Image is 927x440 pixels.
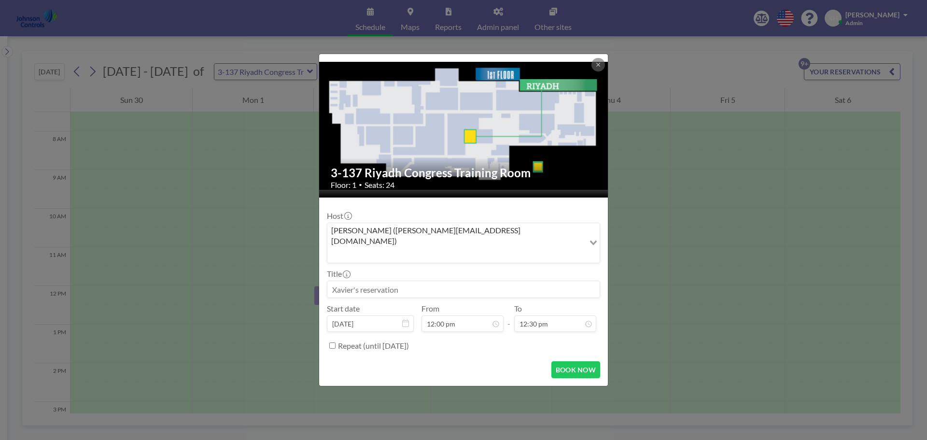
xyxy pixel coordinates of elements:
label: Repeat (until [DATE]) [338,341,409,351]
span: - [507,307,510,328]
label: Start date [327,304,360,313]
span: Floor: 1 [331,180,356,190]
span: Seats: 24 [365,180,394,190]
span: • [359,181,362,188]
h2: 3-137 Riyadh Congress Training Room [331,166,597,180]
label: From [421,304,439,313]
label: Title [327,269,350,279]
div: Search for option [327,223,600,263]
label: To [514,304,522,313]
img: 537.jpg [319,62,609,190]
input: Search for option [328,248,584,261]
button: BOOK NOW [551,361,600,378]
span: [PERSON_NAME] ([PERSON_NAME][EMAIL_ADDRESS][DOMAIN_NAME]) [329,225,583,247]
input: Xavier's reservation [327,281,600,298]
label: Host [327,211,351,221]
